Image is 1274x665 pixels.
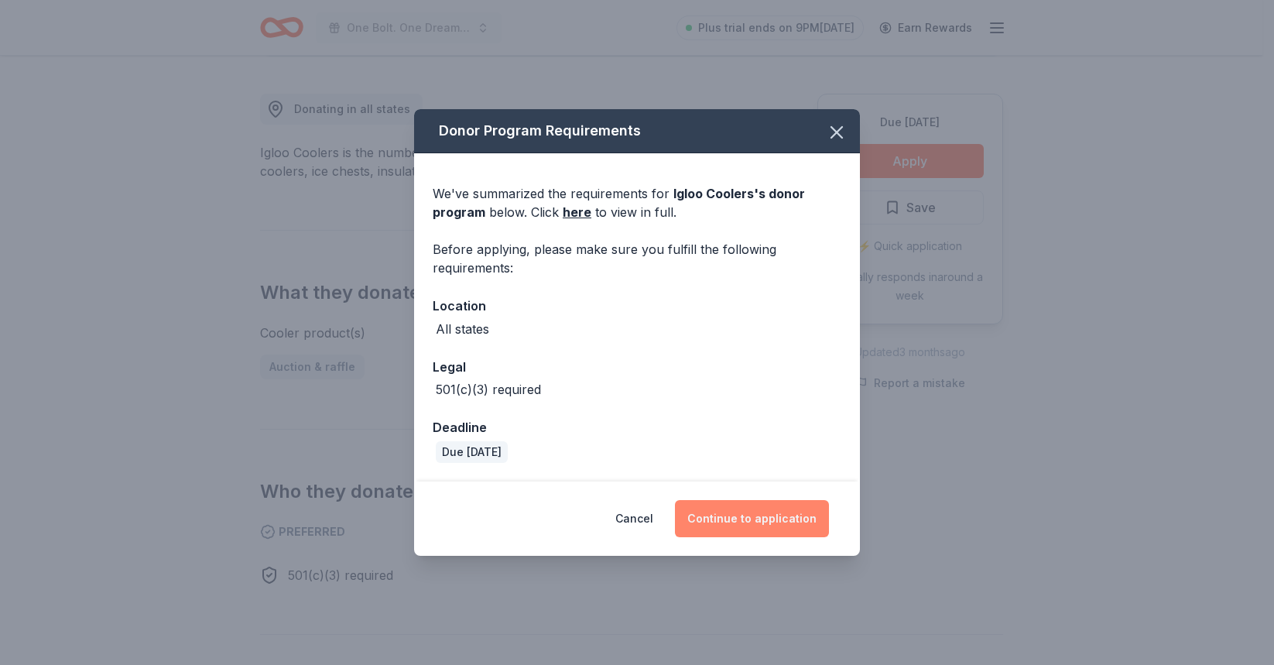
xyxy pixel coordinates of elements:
[563,203,591,221] a: here
[414,109,860,153] div: Donor Program Requirements
[433,240,841,277] div: Before applying, please make sure you fulfill the following requirements:
[433,357,841,377] div: Legal
[436,441,508,463] div: Due [DATE]
[433,184,841,221] div: We've summarized the requirements for below. Click to view in full.
[615,500,653,537] button: Cancel
[436,380,541,399] div: 501(c)(3) required
[433,417,841,437] div: Deadline
[436,320,489,338] div: All states
[675,500,829,537] button: Continue to application
[433,296,841,316] div: Location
